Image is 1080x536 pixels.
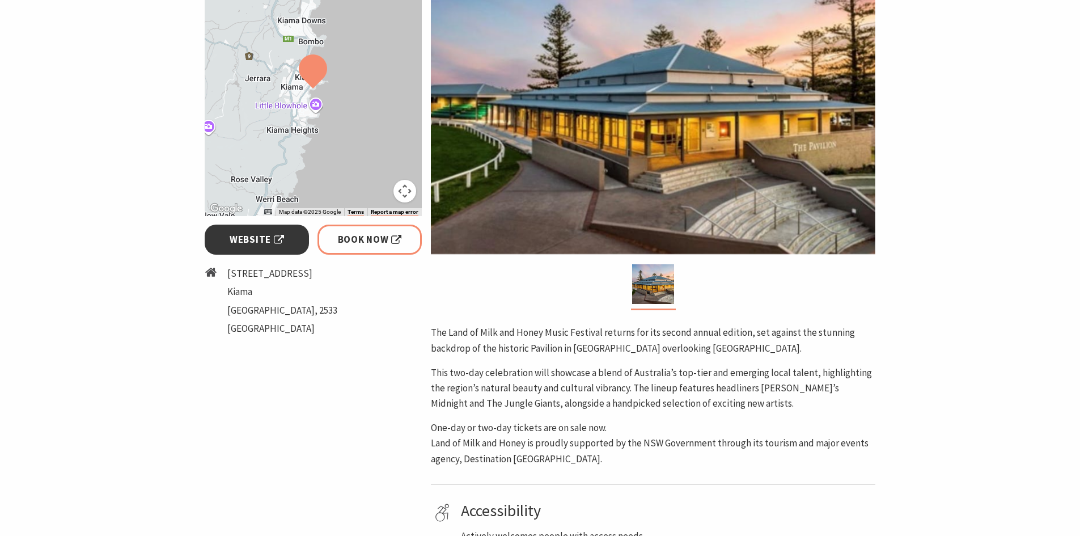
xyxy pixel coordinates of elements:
[431,420,875,467] p: One-day or two-day tickets are on sale now. Land of Milk and Honey is proudly supported by the NS...
[348,209,364,216] a: Terms (opens in new tab)
[264,208,272,216] button: Keyboard shortcuts
[632,264,674,304] img: Land of Milk an Honey Festival
[207,201,245,216] img: Google
[227,303,337,318] li: [GEOGRAPHIC_DATA], 2533
[431,365,875,412] p: This two-day celebration will showcase a blend of Australia’s top-tier and emerging local talent,...
[230,232,284,247] span: Website
[338,232,402,247] span: Book Now
[279,209,341,215] span: Map data ©2025 Google
[393,180,416,202] button: Map camera controls
[317,225,422,255] a: Book Now
[205,225,310,255] a: Website
[371,209,418,216] a: Report a map error
[207,201,245,216] a: Open this area in Google Maps (opens a new window)
[431,325,875,356] p: The Land of Milk and Honey Music Festival returns for its second annual edition, set against the ...
[461,501,871,521] h4: Accessibility
[227,321,337,336] li: [GEOGRAPHIC_DATA]
[227,266,337,281] li: [STREET_ADDRESS]
[227,284,337,299] li: Kiama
